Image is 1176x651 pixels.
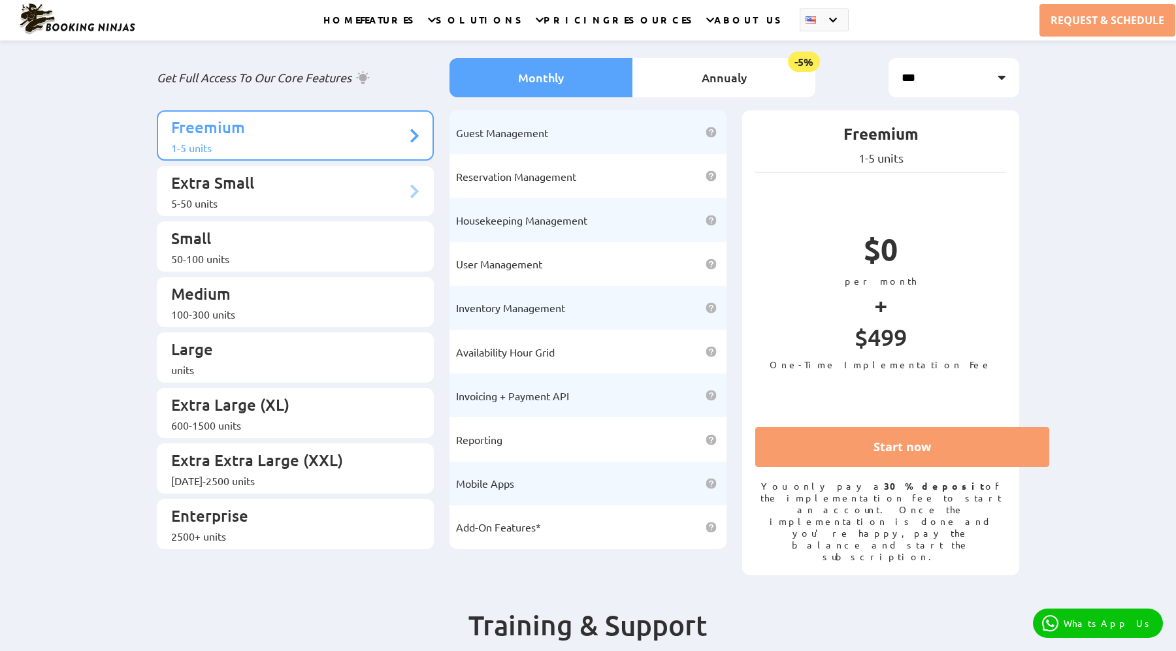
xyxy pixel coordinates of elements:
img: help icon [706,259,717,270]
p: Small [171,228,406,252]
span: -5% [788,52,820,72]
p: Extra Large (XL) [171,394,406,419]
span: Add-On Features* [456,520,541,533]
strong: 30% deposit [884,480,985,492]
img: help icon [706,302,717,313]
a: PRICING [544,14,612,40]
img: help icon [706,346,717,357]
img: help icon [706,170,717,182]
p: You only pay a of the implementation fee to start an account. Once the implementation is done and... [755,480,1006,562]
a: HOME [323,14,360,40]
p: Extra Extra Large (XXL) [171,450,406,474]
li: Annualy [632,58,815,97]
span: Invoicing + Payment API [456,389,569,402]
img: help icon [706,478,717,489]
img: help icon [706,434,717,445]
div: 1-5 units [171,141,406,154]
a: REQUEST & SCHEDULE [1039,4,1175,37]
li: Monthly [449,58,632,97]
a: FEATURES [360,14,419,40]
img: help icon [706,390,717,401]
img: Booking Ninjas Logo [18,3,136,35]
p: Medium [171,283,406,308]
p: One-Time Implementation Fee [755,358,1006,370]
p: Enterprise [171,505,406,530]
img: help icon [706,127,717,138]
span: Inventory Management [456,301,565,314]
span: Availability Hour Grid [456,345,555,358]
img: help icon [706,522,717,533]
span: User Management [456,257,542,270]
a: RESOURCES [612,14,698,40]
p: per month [755,275,1006,287]
a: SOLUTIONS [436,14,527,40]
span: Reporting [456,433,502,446]
p: Large [171,339,406,363]
span: Housekeeping Management [456,214,587,227]
div: units [171,363,406,376]
div: 5-50 units [171,197,406,210]
p: WhatsApp Us [1064,618,1154,629]
div: 100-300 units [171,308,406,321]
a: WhatsApp Us [1033,609,1163,638]
div: [DATE]-2500 units [171,474,406,487]
p: Freemium [755,123,1006,151]
p: + [755,287,1006,323]
a: ABOUT US [714,14,787,40]
div: 2500+ units [171,530,406,543]
p: Get Full Access To Our Core Features [157,70,434,86]
p: 1-5 units [755,151,1006,165]
span: Guest Management [456,126,548,139]
p: $499 [755,323,1006,358]
div: 600-1500 units [171,419,406,432]
p: $0 [755,230,1006,275]
span: Mobile Apps [456,477,514,490]
p: Extra Small [171,172,406,197]
img: help icon [706,215,717,226]
span: Reservation Management [456,170,576,183]
a: Start now [755,427,1049,467]
p: Freemium [171,117,406,141]
div: 50-100 units [171,252,406,265]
